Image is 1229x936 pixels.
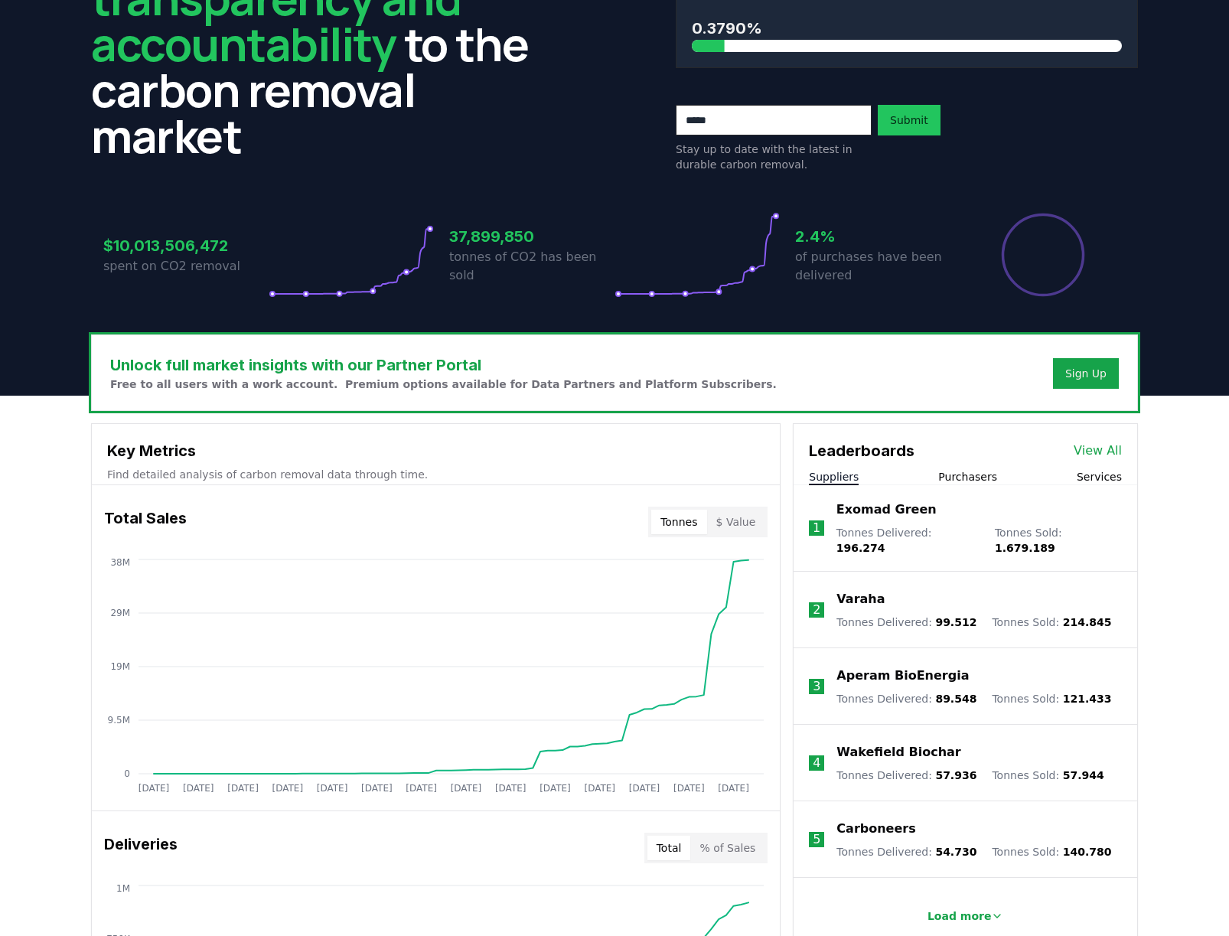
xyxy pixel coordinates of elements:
tspan: [DATE] [317,783,348,794]
p: Tonnes Delivered : [836,691,976,706]
span: 57.944 [1063,769,1104,781]
h3: 37,899,850 [449,225,614,248]
button: Load more [915,901,1016,931]
p: 1 [813,519,820,537]
tspan: 1M [116,883,130,894]
h3: 2.4% [795,225,960,248]
p: 5 [813,830,820,849]
tspan: [DATE] [673,783,705,794]
tspan: [DATE] [584,783,615,794]
h3: Total Sales [104,507,187,537]
p: Tonnes Delivered : [836,525,980,556]
h3: $10,013,506,472 [103,234,269,257]
span: 99.512 [935,616,976,628]
p: Tonnes Sold : [995,525,1122,556]
button: % of Sales [690,836,764,860]
p: Stay up to date with the latest in durable carbon removal. [676,142,872,172]
span: 121.433 [1063,693,1112,705]
h3: Deliveries [104,833,178,863]
a: Exomad Green [836,501,937,519]
p: Tonnes Sold : [992,691,1111,706]
tspan: [DATE] [718,783,749,794]
h3: Key Metrics [107,439,764,462]
span: 140.780 [1063,846,1112,858]
tspan: 9.5M [108,715,130,726]
p: of purchases have been delivered [795,248,960,285]
tspan: 0 [124,768,130,779]
button: Purchasers [938,469,997,484]
button: Sign Up [1053,358,1119,389]
tspan: [DATE] [139,783,170,794]
h3: 0.3790% [692,17,1122,40]
button: Suppliers [809,469,859,484]
span: 196.274 [836,542,885,554]
tspan: 19M [110,661,130,672]
a: Aperam BioEnergia [836,667,969,685]
tspan: [DATE] [406,783,437,794]
p: 4 [813,754,820,772]
p: Load more [927,908,992,924]
a: Carboneers [836,820,915,838]
p: Tonnes Sold : [992,615,1111,630]
span: 214.845 [1063,616,1112,628]
tspan: [DATE] [495,783,526,794]
a: Sign Up [1065,366,1107,381]
p: Tonnes Delivered : [836,768,976,783]
button: $ Value [707,510,765,534]
tspan: 38M [110,557,130,568]
a: View All [1074,442,1122,460]
tspan: 29M [110,608,130,618]
tspan: [DATE] [361,783,393,794]
p: 2 [813,601,820,619]
h3: Leaderboards [809,439,914,462]
p: tonnes of CO2 has been sold [449,248,614,285]
a: Varaha [836,590,885,608]
p: Free to all users with a work account. Premium options available for Data Partners and Platform S... [110,377,777,392]
p: Tonnes Delivered : [836,615,976,630]
button: Total [647,836,691,860]
h3: Unlock full market insights with our Partner Portal [110,354,777,377]
button: Submit [878,105,940,135]
span: 57.936 [935,769,976,781]
p: spent on CO2 removal [103,257,269,276]
p: Tonnes Delivered : [836,844,976,859]
a: Wakefield Biochar [836,743,960,762]
button: Tonnes [651,510,706,534]
tspan: [DATE] [183,783,214,794]
p: Find detailed analysis of carbon removal data through time. [107,467,764,482]
div: Percentage of sales delivered [1000,212,1086,298]
p: 3 [813,677,820,696]
tspan: [DATE] [227,783,259,794]
tspan: [DATE] [272,783,304,794]
p: Tonnes Sold : [992,844,1111,859]
button: Services [1077,469,1122,484]
tspan: [DATE] [540,783,571,794]
tspan: [DATE] [451,783,482,794]
tspan: [DATE] [629,783,660,794]
span: 54.730 [935,846,976,858]
span: 1.679.189 [995,542,1055,554]
p: Tonnes Sold : [992,768,1103,783]
span: 89.548 [935,693,976,705]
